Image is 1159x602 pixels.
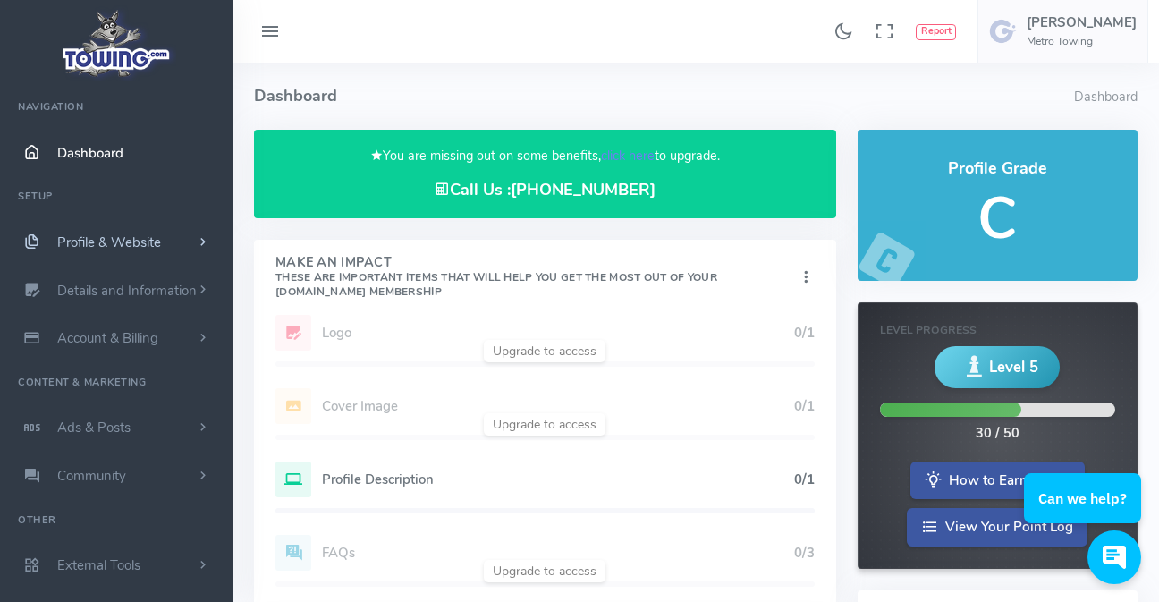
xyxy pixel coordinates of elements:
h4: Dashboard [254,63,1074,130]
a: click here [601,147,655,165]
h4: Profile Grade [879,160,1116,178]
span: Community [57,467,126,485]
a: [PHONE_NUMBER] [511,179,656,200]
h6: Metro Towing [1027,36,1137,47]
h5: Profile Description [322,472,794,487]
h4: Make An Impact [275,256,797,299]
img: user-image [989,17,1018,46]
h4: Call Us : [275,181,815,199]
button: Report [916,24,956,40]
a: View Your Point Log [907,508,1087,547]
span: Account & Billing [57,329,158,347]
iframe: Conversations [1002,424,1159,602]
small: These are important items that will help you get the most out of your [DOMAIN_NAME] Membership [275,270,717,299]
li: Dashboard [1074,88,1138,107]
span: Dashboard [57,144,123,162]
img: logo [56,5,177,81]
p: You are missing out on some benefits, to upgrade. [275,146,815,166]
span: Details and Information [57,282,197,300]
h6: Level Progress [880,325,1115,336]
a: How to Earn Points [910,462,1085,500]
div: 30 / 50 [976,424,1019,444]
span: Level 5 [989,356,1038,378]
h5: 0/1 [794,472,815,487]
span: Profile & Website [57,233,161,251]
h5: [PERSON_NAME] [1027,15,1137,30]
span: External Tools [57,556,140,574]
h5: C [879,187,1116,250]
span: Ads & Posts [57,419,131,437]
